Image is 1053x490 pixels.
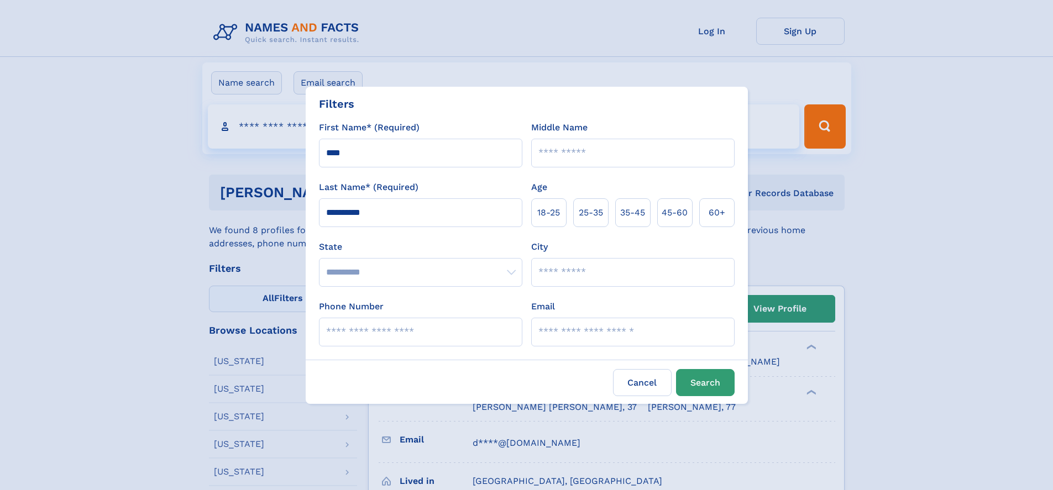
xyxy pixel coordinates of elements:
span: 18‑25 [537,206,560,219]
label: First Name* (Required) [319,121,420,134]
span: 60+ [709,206,725,219]
span: 25‑35 [579,206,603,219]
label: Email [531,300,555,313]
span: 35‑45 [620,206,645,219]
label: City [531,240,548,254]
label: State [319,240,522,254]
button: Search [676,369,735,396]
label: Last Name* (Required) [319,181,418,194]
span: 45‑60 [662,206,688,219]
div: Filters [319,96,354,112]
label: Age [531,181,547,194]
label: Cancel [613,369,672,396]
label: Phone Number [319,300,384,313]
label: Middle Name [531,121,588,134]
